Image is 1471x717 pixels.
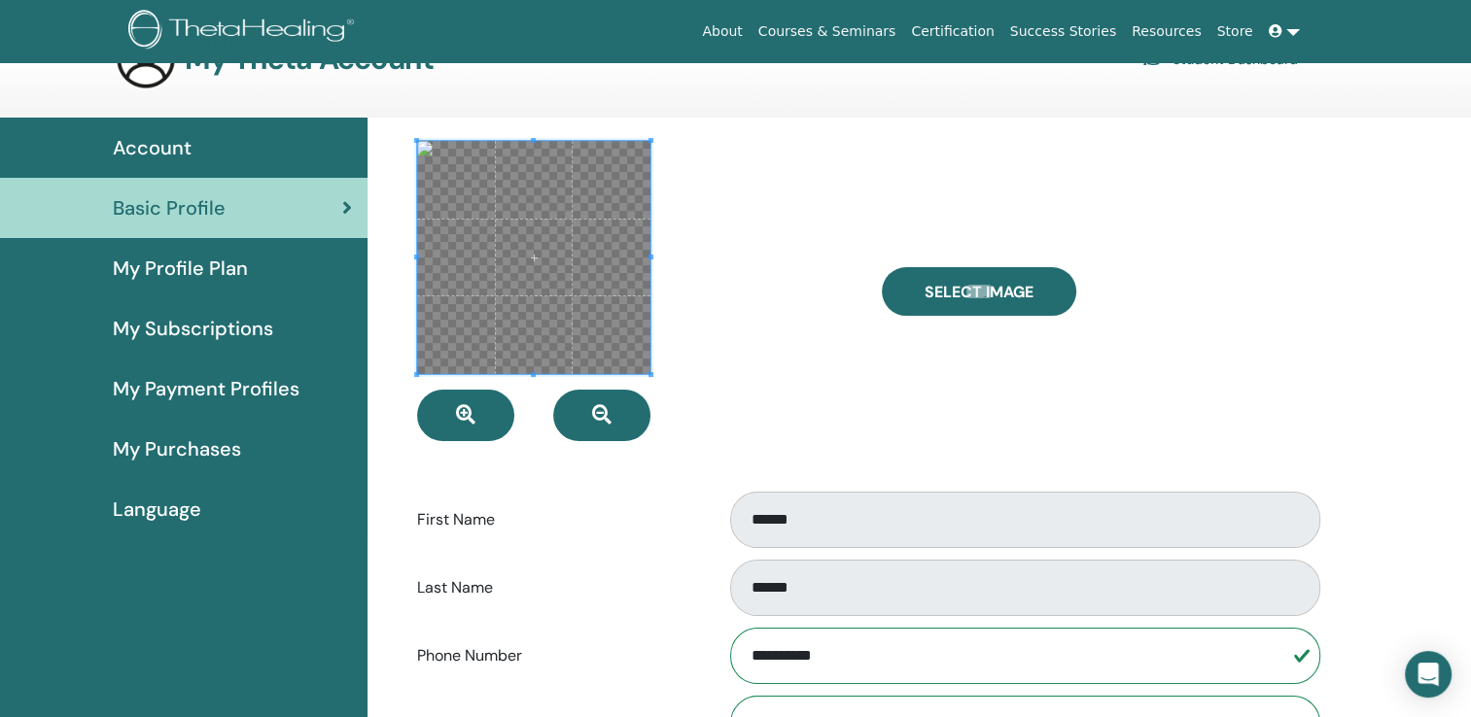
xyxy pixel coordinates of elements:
a: Store [1209,14,1261,50]
span: My Purchases [113,434,241,463]
span: Select Image [925,282,1033,302]
label: Last Name [403,569,712,606]
label: First Name [403,501,712,538]
span: My Profile Plan [113,254,248,283]
div: Open Intercom Messenger [1405,651,1452,698]
label: Phone Number [403,637,712,674]
a: Resources [1124,14,1209,50]
h3: My Theta Account [185,42,434,77]
span: My Subscriptions [113,314,273,343]
img: logo.png [128,10,361,53]
a: Courses & Seminars [751,14,904,50]
input: Select Image [966,285,992,298]
span: Basic Profile [113,193,226,222]
span: Account [113,133,192,162]
span: My Payment Profiles [113,374,299,403]
a: About [694,14,750,50]
a: Certification [903,14,1001,50]
a: Success Stories [1002,14,1124,50]
span: Language [113,495,201,524]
